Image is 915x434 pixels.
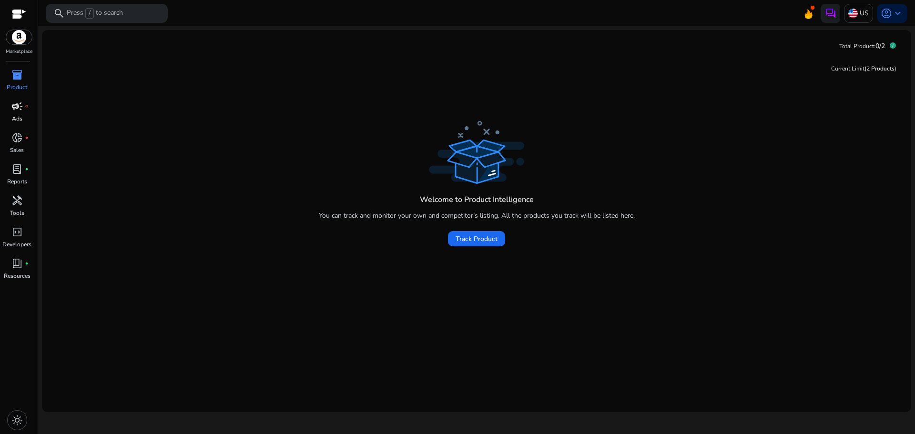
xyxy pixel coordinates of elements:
span: search [53,8,65,19]
p: Reports [7,177,27,186]
img: amazon.svg [6,30,32,44]
span: handyman [11,195,23,206]
p: Marketplace [6,48,32,55]
img: us.svg [848,9,858,18]
img: track_product_dark.svg [429,121,524,184]
p: Product [7,83,27,91]
span: fiber_manual_record [25,167,29,171]
p: Tools [10,209,24,217]
p: Press to search [67,8,123,19]
p: US [860,5,869,21]
p: Ads [12,114,22,123]
span: fiber_manual_record [25,104,29,108]
span: fiber_manual_record [25,262,29,265]
span: keyboard_arrow_down [892,8,904,19]
span: / [85,8,94,19]
p: You can track and monitor your own and competitor’s listing. All the products you track will be l... [319,211,635,221]
p: Resources [4,272,30,280]
div: Current Limit ) [831,64,896,73]
span: book_4 [11,258,23,269]
span: Total Product: [839,42,875,50]
p: Sales [10,146,24,154]
span: (2 Products [864,65,895,72]
span: code_blocks [11,226,23,238]
p: Developers [2,240,31,249]
h4: Welcome to Product Intelligence [420,195,534,204]
span: fiber_manual_record [25,136,29,140]
span: lab_profile [11,163,23,175]
span: account_circle [881,8,892,19]
span: 0/2 [875,41,885,50]
span: campaign [11,101,23,112]
span: Track Product [456,234,498,244]
span: donut_small [11,132,23,143]
span: inventory_2 [11,69,23,81]
span: light_mode [11,414,23,426]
